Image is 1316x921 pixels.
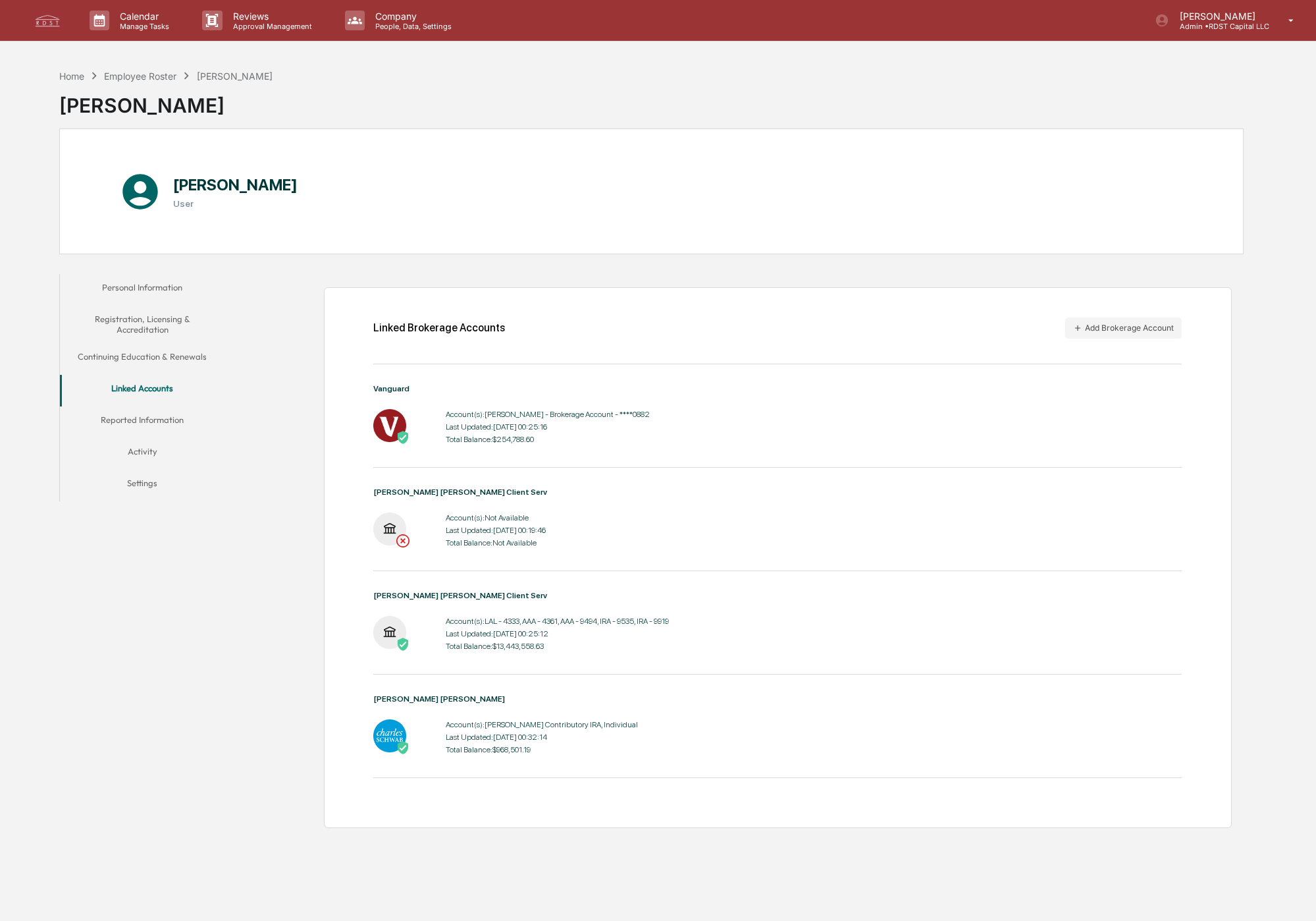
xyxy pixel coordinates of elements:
button: Reported Information [60,406,225,438]
iframe: Open customer support [1274,878,1309,913]
div: Last Updated: [DATE] 00:25:16 [446,422,650,432]
div: Account(s): LAL - 4333, AAA - 4361, AAA - 9494, IRA - 9535, IRA - 9919 [446,617,669,626]
div: Total Balance: Not Available [446,538,546,547]
div: Home [59,70,84,82]
button: Registration, Licensing & Accreditation [60,306,225,343]
div: Vanguard [373,384,1182,393]
button: Continuing Education & Renewals [60,343,225,375]
img: logo [32,11,63,30]
div: Last Updated: [DATE] 00:19:46 [446,526,546,535]
img: Morgan Stanley Client Serv - Login Required [373,513,406,545]
img: Charles Schwab - Active [373,719,406,752]
img: Vanguard - Active [373,409,406,442]
div: Account(s): [PERSON_NAME] - Brokerage Account - ****0882 [446,410,650,419]
div: Total Balance: $13,443,558.63 [446,642,669,651]
div: Last Updated: [DATE] 00:25:12 [446,629,669,638]
div: [PERSON_NAME] [197,70,273,82]
button: Personal Information [60,274,225,306]
div: Account(s): Not Available [446,513,546,522]
div: Employee Roster [104,70,176,82]
div: [PERSON_NAME] [PERSON_NAME] Client Serv [373,591,1182,600]
h3: User [173,198,298,209]
button: Activity [60,438,225,470]
div: [PERSON_NAME] [PERSON_NAME] Client Serv [373,488,1182,497]
p: Manage Tasks [109,22,176,31]
button: Settings [60,470,225,501]
div: Total Balance: $968,501.19 [446,745,638,754]
button: Linked Accounts [60,375,225,406]
img: Morgan Stanley Client Serv - Active [373,616,406,649]
div: [PERSON_NAME] [59,83,273,117]
div: Last Updated: [DATE] 00:32:14 [446,733,638,742]
img: Active [396,638,409,651]
img: Login Required [396,534,409,547]
div: [PERSON_NAME] [PERSON_NAME] [373,694,1182,704]
img: Active [396,741,409,754]
div: Linked Brokerage Accounts [373,321,505,334]
button: Add Brokerage Account [1065,318,1182,339]
p: Admin • RDST Capital LLC [1169,22,1269,31]
p: Reviews [223,11,319,22]
div: secondary tabs example [60,274,225,501]
div: Account(s): [PERSON_NAME] Contributory IRA, Individual [446,720,638,729]
p: Calendar [109,11,176,22]
img: Active [396,431,409,444]
p: Company [365,11,458,22]
h1: [PERSON_NAME] [173,175,298,194]
p: People, Data, Settings [365,22,458,31]
p: Approval Management [223,22,319,31]
div: Total Balance: $254,788.60 [446,435,650,444]
p: [PERSON_NAME] [1169,11,1269,22]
